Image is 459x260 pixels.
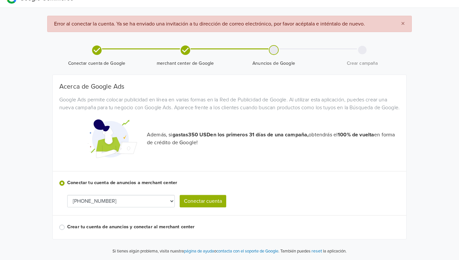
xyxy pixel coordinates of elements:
[311,247,322,255] button: reset
[172,131,309,138] strong: gastas 350 USD en los primeros 31 días de una campaña,
[147,131,400,147] p: Además, si obtendrás el en forma de crédito de Google!
[338,131,374,138] strong: 100% de vuelta
[184,249,214,254] a: página de ayuda
[144,60,227,67] span: merchant center de Google
[232,60,315,67] span: Anuncios de Google
[321,60,404,67] span: Crear campaña
[216,249,278,254] a: contacta con el soporte de Google
[401,19,405,28] span: ×
[88,114,137,163] img: Google Promotional Codes
[394,16,411,32] button: Close
[67,179,400,186] label: Conectar tu cuenta de anuncios a merchant center
[112,248,279,255] p: Si tienes algún problema, visita nuestra o .
[54,96,405,112] div: Google Ads permite colocar publicidad en línea en varias formas en la Red de Publicidad de Google...
[279,247,347,255] p: También puedes la aplicación.
[180,195,226,207] button: Conectar cuenta
[55,60,138,67] span: Conectar cuenta de Google
[54,21,365,27] span: Error al conectar la cuenta. Ya se ha enviado una invitación a tu dirección de correo electrónico...
[67,223,400,231] label: Crear tu cuenta de anuncios y conectar al merchant center
[59,83,400,91] h5: Acerca de Google Ads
